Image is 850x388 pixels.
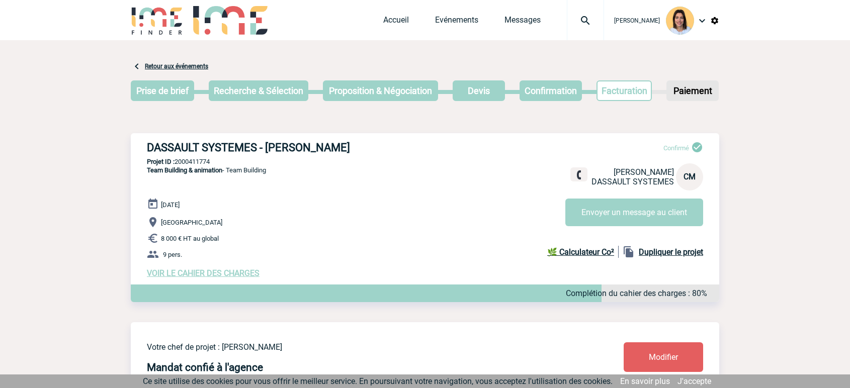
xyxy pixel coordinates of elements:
[684,172,696,181] span: CM
[435,15,478,29] a: Evénements
[677,376,711,386] a: J'accepte
[131,158,719,165] p: 2000411774
[161,201,180,209] span: [DATE]
[614,167,674,177] span: [PERSON_NAME]
[147,166,266,174] span: - Team Building
[666,7,694,35] img: 103015-1.png
[145,63,208,70] a: Retour aux événements
[147,166,222,174] span: Team Building & animation
[147,141,449,154] h3: DASSAULT SYSTEMES - [PERSON_NAME]
[620,376,670,386] a: En savoir plus
[667,81,718,100] p: Paiement
[161,235,219,242] span: 8 000 € HT au global
[147,268,260,278] a: VOIR LE CAHIER DES CHARGES
[143,376,613,386] span: Ce site utilise des cookies pour vous offrir le meilleur service. En poursuivant votre navigation...
[614,17,660,24] span: [PERSON_NAME]
[131,6,183,35] img: IME-Finder
[598,81,651,100] p: Facturation
[132,81,193,100] p: Prise de brief
[163,251,182,258] span: 9 pers.
[210,81,307,100] p: Recherche & Sélection
[324,81,437,100] p: Proposition & Négociation
[521,81,581,100] p: Confirmation
[147,158,175,165] b: Projet ID :
[504,15,541,29] a: Messages
[383,15,409,29] a: Accueil
[591,177,674,186] span: DASSAULT SYSTEMES
[161,219,222,226] span: [GEOGRAPHIC_DATA]
[649,352,678,362] span: Modifier
[147,361,263,373] h4: Mandat confié à l'agence
[147,342,564,352] p: Votre chef de projet : [PERSON_NAME]
[663,144,689,152] span: Confirmé
[623,246,635,258] img: file_copy-black-24dp.png
[574,170,583,179] img: fixe.png
[547,246,619,258] a: 🌿 Calculateur Co²
[565,199,703,226] button: Envoyer un message au client
[454,81,504,100] p: Devis
[639,247,703,257] b: Dupliquer le projet
[547,247,614,257] b: 🌿 Calculateur Co²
